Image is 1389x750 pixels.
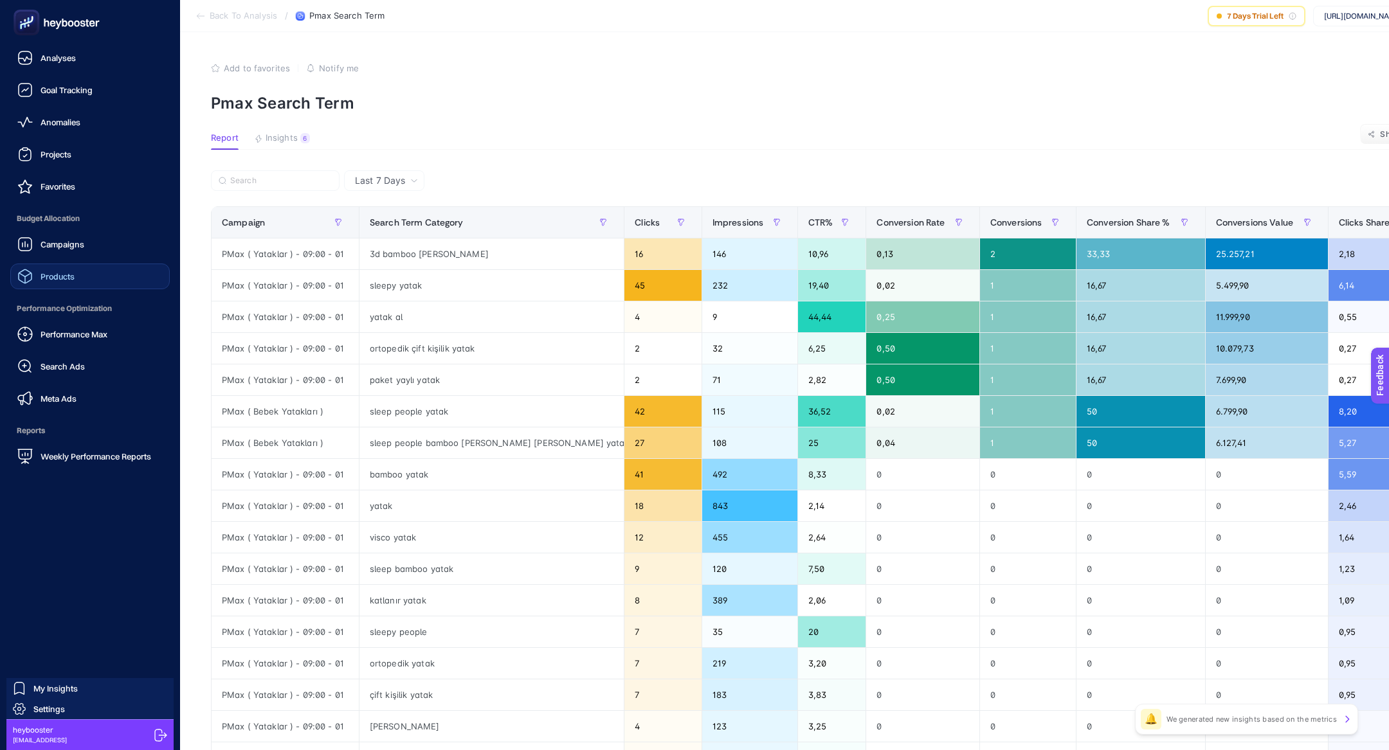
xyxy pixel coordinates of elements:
[702,270,797,301] div: 232
[798,648,866,679] div: 3,20
[624,333,701,364] div: 2
[1076,459,1205,490] div: 0
[41,393,77,404] span: Meta Ads
[1206,396,1328,427] div: 6.799,90
[359,522,624,553] div: visco yatak
[359,396,624,427] div: sleep people yatak
[359,427,624,458] div: sleep people bamboo [PERSON_NAME] [PERSON_NAME] yatak
[1206,301,1328,332] div: 11.999,90
[798,427,866,458] div: 25
[702,301,797,332] div: 9
[212,270,359,301] div: PMax ( Yataklar ) - 09:00 - 01
[624,301,701,332] div: 4
[980,459,1076,490] div: 0
[41,361,85,371] span: Search Ads
[624,648,701,679] div: 7
[33,704,65,714] span: Settings
[624,270,701,301] div: 45
[359,459,624,490] div: bamboo yatak
[980,679,1076,710] div: 0
[980,364,1076,395] div: 1
[798,679,866,710] div: 3,83
[10,263,170,289] a: Products
[1206,333,1328,364] div: 10.079,73
[980,616,1076,647] div: 0
[866,333,979,364] div: 0,50
[866,585,979,616] div: 0
[41,85,93,95] span: Goal Tracking
[624,427,701,458] div: 27
[876,217,945,228] span: Conversion Rate
[866,427,979,458] div: 0,04
[990,217,1042,228] span: Conversions
[359,648,624,679] div: ortopedik yatak
[866,522,979,553] div: 0
[624,238,701,269] div: 16
[41,117,80,127] span: Anomalies
[212,333,359,364] div: PMax ( Yataklar ) - 09:00 - 01
[980,396,1076,427] div: 1
[808,217,833,228] span: CTR%
[798,364,866,395] div: 2,82
[866,616,979,647] div: 0
[624,396,701,427] div: 42
[1076,333,1205,364] div: 16,67
[10,296,170,321] span: Performance Optimization
[8,4,49,14] span: Feedback
[212,616,359,647] div: PMax ( Yataklar ) - 09:00 - 01
[212,459,359,490] div: PMax ( Yataklar ) - 09:00 - 01
[1076,711,1205,742] div: 0
[1076,553,1205,584] div: 0
[980,522,1076,553] div: 0
[702,333,797,364] div: 32
[359,553,624,584] div: sleep bamboo yatak
[866,270,979,301] div: 0,02
[212,427,359,458] div: PMax ( Bebek Yatakları )
[1206,585,1328,616] div: 0
[624,679,701,710] div: 7
[306,63,359,73] button: Notify me
[212,396,359,427] div: PMax ( Bebek Yatakları )
[624,522,701,553] div: 12
[212,648,359,679] div: PMax ( Yataklar ) - 09:00 - 01
[702,553,797,584] div: 120
[222,217,265,228] span: Campaign
[624,459,701,490] div: 41
[10,321,170,347] a: Performance Max
[212,364,359,395] div: PMax ( Yataklar ) - 09:00 - 01
[1206,553,1328,584] div: 0
[285,10,288,21] span: /
[1087,217,1170,228] span: Conversion Share %
[713,217,764,228] span: Impressions
[359,490,624,521] div: yatak
[702,490,797,521] div: 843
[1076,490,1205,521] div: 0
[6,699,174,719] a: Settings
[798,553,866,584] div: 7,50
[359,301,624,332] div: yatak al
[702,679,797,710] div: 183
[1206,364,1328,395] div: 7.699,90
[10,386,170,411] a: Meta Ads
[798,585,866,616] div: 2,06
[1076,616,1205,647] div: 0
[866,553,979,584] div: 0
[10,443,170,469] a: Weekly Performance Reports
[359,616,624,647] div: sleepy people
[41,149,71,159] span: Projects
[41,181,75,192] span: Favorites
[624,364,701,395] div: 2
[13,725,67,735] span: heybooster
[702,364,797,395] div: 71
[866,301,979,332] div: 0,25
[1076,364,1205,395] div: 16,67
[10,77,170,103] a: Goal Tracking
[319,63,359,73] span: Notify me
[798,522,866,553] div: 2,64
[866,679,979,710] div: 0
[980,427,1076,458] div: 1
[212,585,359,616] div: PMax ( Yataklar ) - 09:00 - 01
[1216,217,1293,228] span: Conversions Value
[210,11,277,21] span: Back To Analysis
[41,329,107,339] span: Performance Max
